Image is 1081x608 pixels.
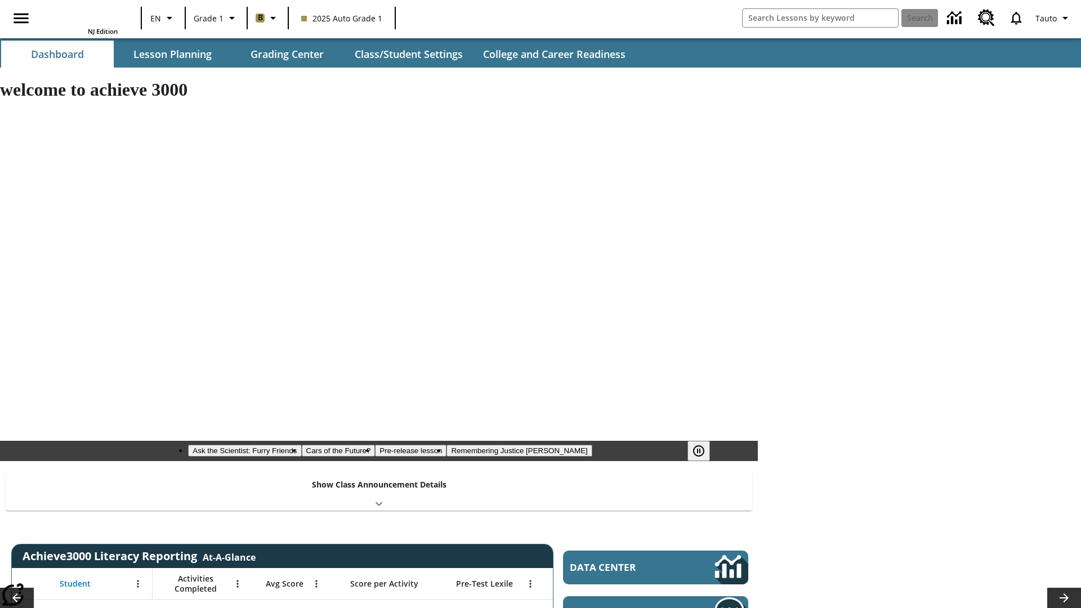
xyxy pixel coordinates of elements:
span: Activities Completed [158,574,233,594]
span: B [258,11,263,25]
span: Avg Score [266,579,303,589]
button: Dashboard [1,41,114,68]
button: Slide 2 Cars of the Future? [302,445,376,457]
a: Notifications [1002,3,1031,33]
span: Student [60,579,91,589]
a: Resource Center, Will open in new tab [971,3,1002,33]
button: Open Menu [229,575,246,592]
span: Grade 1 [194,12,224,24]
button: Slide 3 Pre-release lesson [375,445,446,457]
div: Show Class Announcement Details [6,472,752,511]
button: Boost Class color is light brown. Change class color [251,8,284,28]
button: Lesson carousel, Next [1047,588,1081,608]
div: Home [44,3,118,35]
p: Show Class Announcement Details [312,479,446,490]
button: Profile/Settings [1031,8,1076,28]
button: Open side menu [5,2,38,35]
span: EN [150,12,161,24]
button: College and Career Readiness [474,41,635,68]
button: Slide 1 Ask the Scientist: Furry Friends [188,445,301,457]
span: NJ Edition [88,27,118,35]
span: Score per Activity [350,579,418,589]
button: Open Menu [308,575,325,592]
button: Open Menu [522,575,539,592]
button: Slide 4 Remembering Justice O'Connor [446,445,592,457]
button: Grade: Grade 1, Select a grade [189,8,243,28]
button: Language: EN, Select a language [145,8,181,28]
a: Data Center [940,3,971,34]
span: Pre-Test Lexile [456,579,513,589]
a: Home [44,5,118,27]
button: Lesson Planning [116,41,229,68]
div: At-A-Glance [203,549,256,564]
button: Pause [687,441,710,461]
button: Grading Center [231,41,343,68]
span: 2025 Auto Grade 1 [301,12,382,24]
div: Pause [687,441,721,461]
button: Open Menu [129,575,146,592]
button: Class/Student Settings [346,41,472,68]
span: Achieve3000 Literacy Reporting [23,548,256,564]
a: Data Center [563,551,748,584]
input: search field [743,9,898,27]
span: Tauto [1035,12,1057,24]
span: Data Center [570,561,676,574]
